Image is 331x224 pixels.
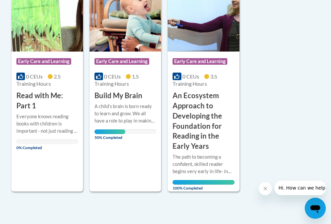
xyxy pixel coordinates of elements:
[16,91,78,111] h3: Read with Me: Part 1
[26,73,43,79] span: 0 CEUs
[16,58,71,65] span: Early Care and Learning
[16,113,78,135] div: Everyone knows reading books with children is important - not just reading to children ' but read...
[259,182,272,195] iframe: Close message
[173,58,227,65] span: Early Care and Learning
[275,181,326,195] iframe: Message from company
[4,5,53,10] span: Hi. How can we help?
[173,180,234,185] div: Your progress
[94,129,125,140] span: 50% Completed
[173,153,234,175] div: The path to becoming a confident, skilled reader begins very early in life- in fact, even before ...
[94,58,149,65] span: Early Care and Learning
[104,73,121,79] span: 0 CEUs
[94,129,125,134] div: Your progress
[173,91,234,151] h3: An Ecosystem Approach to Developing the Foundation for Reading in the Early Years
[94,103,156,124] div: A child's brain is born ready to learn and grow. We all have a role to play in making reading a r...
[173,180,234,190] span: 100% Completed
[94,91,142,101] h3: Build My Brain
[305,198,326,219] iframe: Button to launch messaging window
[182,73,199,79] span: 0 CEUs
